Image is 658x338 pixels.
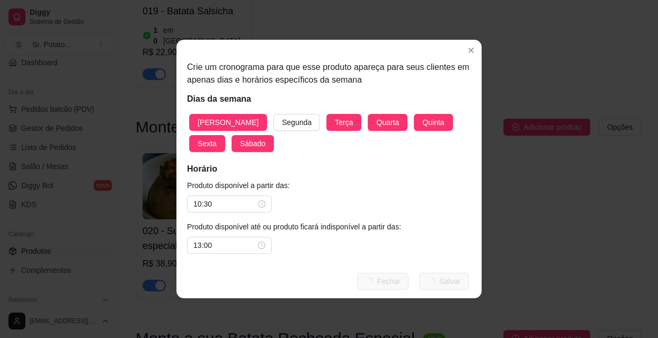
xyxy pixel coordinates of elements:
article: Produto disponível até ou produto ficará indisponível a partir das: [187,221,471,233]
span: [PERSON_NAME] [198,117,259,128]
input: Horário final [193,239,256,251]
button: Close [463,42,479,59]
button: Quinta [414,114,452,131]
span: Quinta [422,117,444,128]
button: Sexta [189,135,225,152]
button: Fechar [357,273,409,290]
button: Segunda [273,114,320,131]
button: Quarta [368,114,407,131]
button: Terça [326,114,361,131]
span: Quarta [376,117,399,128]
button: Sábado [232,135,274,152]
button: Salvar [419,273,469,290]
span: Sexta [198,138,217,149]
span: Sábado [240,138,265,149]
input: Horário inicial [193,198,256,210]
article: Crie um cronograma para que esse produto apareça para seus clientes em apenas dias e horários esp... [187,61,471,86]
h5: Dias da semana [187,93,471,110]
span: Terça [335,117,353,128]
span: Segunda [282,117,312,128]
h5: Horário [187,163,471,175]
button: [PERSON_NAME] [189,114,267,131]
article: Produto disponível a partir das: [187,180,471,191]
